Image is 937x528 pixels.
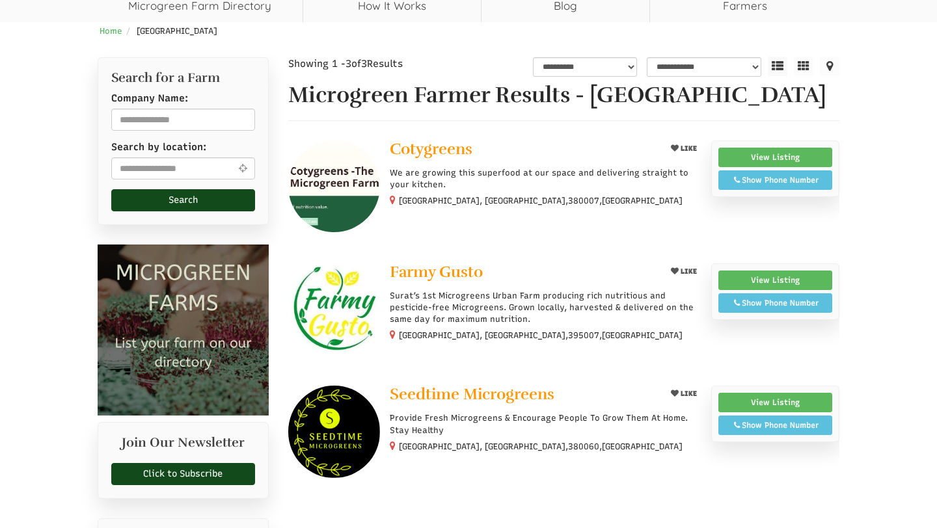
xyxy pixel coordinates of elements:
[111,436,255,456] h2: Join Our Newsletter
[288,83,840,107] h1: Microgreen Farmer Results - [GEOGRAPHIC_DATA]
[726,174,825,186] div: Show Phone Number
[399,442,683,451] small: [GEOGRAPHIC_DATA], [GEOGRAPHIC_DATA], ,
[679,144,697,153] span: LIKE
[390,140,656,161] a: Cotygreens
[111,140,206,154] label: Search by location:
[390,263,656,284] a: Farmy Gusto
[390,139,472,159] span: Cotygreens
[288,140,380,232] img: Cotygreens
[390,384,554,404] span: Seedtime Microgreens
[726,419,825,431] div: Show Phone Number
[98,244,269,416] img: Microgreen Farms list your microgreen farm today
[111,92,188,105] label: Company Name:
[718,271,832,290] a: View Listing
[568,195,599,207] span: 380007
[111,189,255,211] button: Search
[666,386,701,402] button: LIKE
[602,441,683,453] span: [GEOGRAPHIC_DATA]
[679,389,697,398] span: LIKE
[602,330,683,341] span: [GEOGRAPHIC_DATA]
[346,58,351,70] span: 3
[568,330,599,341] span: 395007
[361,58,367,70] span: 3
[137,26,217,36] span: [GEOGRAPHIC_DATA]
[288,263,380,355] img: Farmy Gusto
[726,297,825,309] div: Show Phone Number
[390,412,701,436] p: Provide Fresh Microgreens & Encourage People To Grow Them At Home. Stay Healthy
[288,57,472,71] div: Showing 1 - of Results
[718,393,832,412] a: View Listing
[666,140,701,157] button: LIKE
[602,195,683,207] span: [GEOGRAPHIC_DATA]
[111,463,255,485] a: Click to Subscribe
[390,290,701,326] p: Surat’s 1st Microgreens Urban Farm producing rich nutritious and pesticide-free Microgreens. Grow...
[111,71,255,85] h2: Search for a Farm
[399,196,683,205] small: [GEOGRAPHIC_DATA], [GEOGRAPHIC_DATA], ,
[236,163,251,173] i: Use Current Location
[679,267,697,276] span: LIKE
[390,262,483,282] span: Farmy Gusto
[666,263,701,280] button: LIKE
[568,441,599,453] span: 380060
[399,330,683,340] small: [GEOGRAPHIC_DATA], [GEOGRAPHIC_DATA], ,
[647,57,761,77] select: sortbox-1
[100,26,122,36] a: Home
[533,57,638,77] select: overall_rating_filter-1
[390,167,701,191] p: We are growing this superfood at our space and delivering straight to your kitchen.
[718,148,832,167] a: View Listing
[288,386,380,477] img: Seedtime Microgreens
[390,386,656,406] a: Seedtime Microgreens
